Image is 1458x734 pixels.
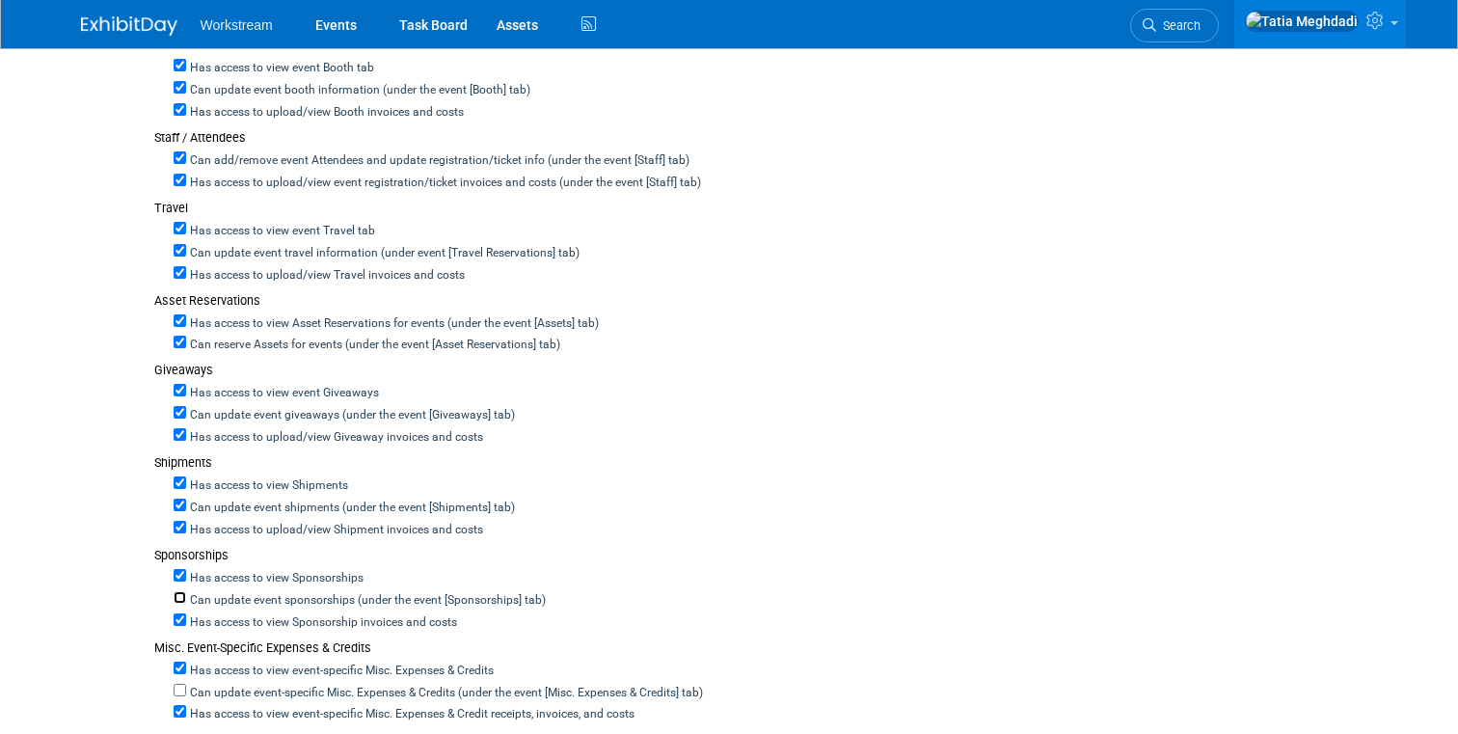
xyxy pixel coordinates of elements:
label: Has access to upload/view Booth invoices and costs [186,104,464,122]
label: Can update event travel information (under event [Travel Reservations] tab) [186,245,580,262]
span: Workstream [201,17,273,33]
label: Has access to view event Travel tab [186,223,375,240]
label: Has access to view event-specific Misc. Expenses & Credit receipts, invoices, and costs [186,706,634,723]
div: Sponsorships [154,547,1372,565]
div: Misc. Event-Specific Expenses & Credits [154,639,1372,658]
label: Has access to upload/view Giveaway invoices and costs [186,429,483,447]
label: Has access to view event Giveaways [186,385,379,402]
label: Has access to view event-specific Misc. Expenses & Credits [186,663,494,680]
label: Has access to upload/view Travel invoices and costs [186,267,465,285]
label: Has access to view event Booth tab [186,60,374,77]
label: Has access to view Asset Reservations for events (under the event [Assets] tab) [186,315,599,333]
img: ExhibitDay [81,16,177,36]
label: Can update event sponsorships (under the event [Sponsorships] tab) [186,592,546,610]
div: Travel [154,200,1372,218]
label: Has access to upload/view Shipment invoices and costs [186,522,483,539]
div: Giveaways [154,362,1372,380]
label: Can update event shipments (under the event [Shipments] tab) [186,500,515,517]
label: Can update event-specific Misc. Expenses & Credits (under the event [Misc. Expenses & Credits] tab) [186,685,703,702]
label: Can update event booth information (under the event [Booth] tab) [186,82,530,99]
img: Tatia Meghdadi [1245,11,1359,32]
label: Has access to view Sponsorships [186,570,364,587]
label: Can reserve Assets for events (under the event [Asset Reservations] tab) [186,337,560,354]
div: Asset Reservations [154,292,1372,311]
div: Shipments [154,454,1372,473]
a: Search [1130,9,1219,42]
label: Can add/remove event Attendees and update registration/ticket info (under the event [Staff] tab) [186,152,689,170]
label: Can update event giveaways (under the event [Giveaways] tab) [186,407,515,424]
label: Has access to view Sponsorship invoices and costs [186,614,457,632]
div: Staff / Attendees [154,129,1372,148]
label: Has access to view Shipments [186,477,348,495]
label: Has access to upload/view event registration/ticket invoices and costs (under the event [Staff] tab) [186,175,701,192]
span: Search [1156,18,1201,33]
